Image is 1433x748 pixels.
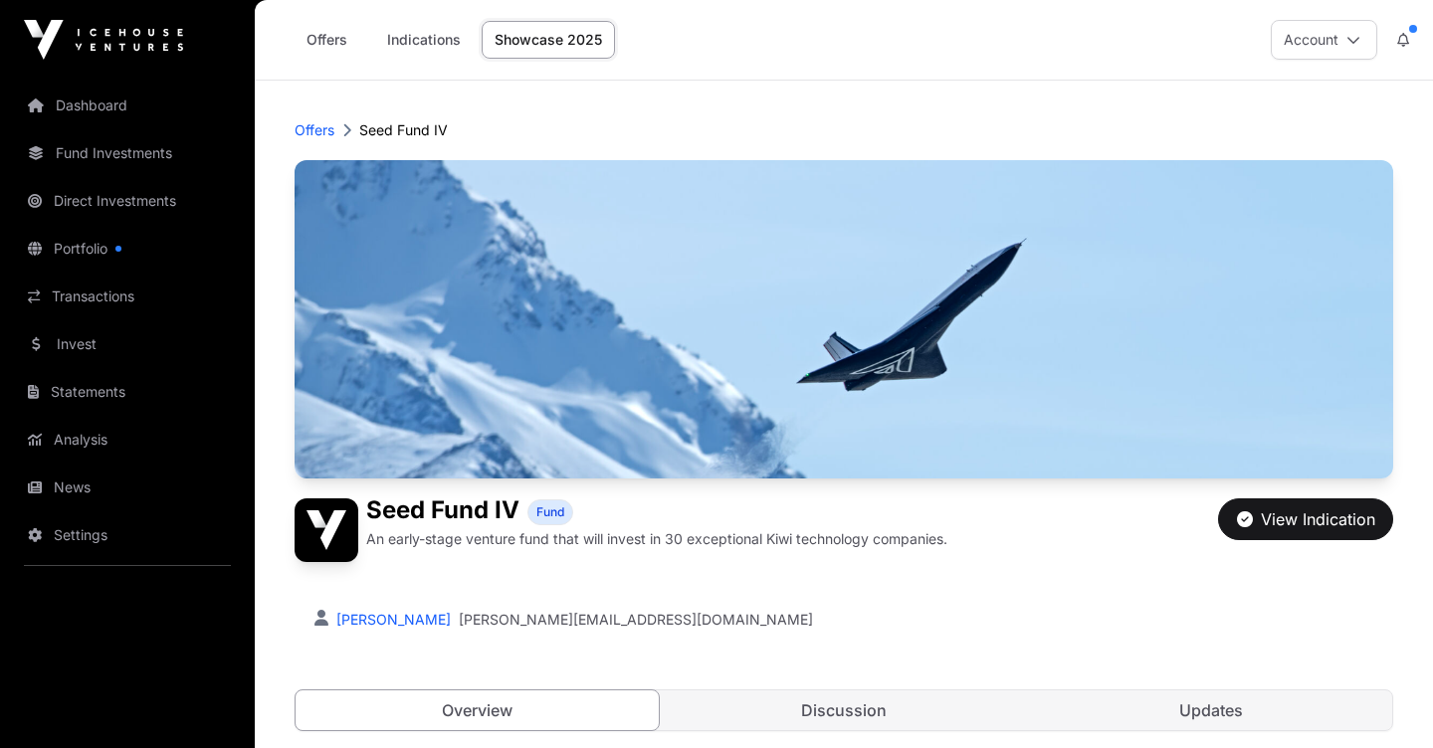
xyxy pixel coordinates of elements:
div: View Indication [1237,507,1375,531]
a: Indications [374,21,474,59]
a: Transactions [16,275,239,318]
a: Invest [16,322,239,366]
a: [PERSON_NAME][EMAIL_ADDRESS][DOMAIN_NAME] [459,610,813,630]
a: Portfolio [16,227,239,271]
a: Updates [1029,690,1392,730]
iframe: Chat Widget [1333,653,1433,748]
a: Direct Investments [16,179,239,223]
a: Overview [295,689,660,731]
a: Analysis [16,418,239,462]
a: View Indication [1218,518,1393,538]
a: Fund Investments [16,131,239,175]
a: Statements [16,370,239,414]
a: Dashboard [16,84,239,127]
a: [PERSON_NAME] [332,611,451,628]
a: News [16,466,239,509]
nav: Tabs [296,690,1392,730]
p: Seed Fund IV [359,120,448,140]
img: Seed Fund IV [295,498,358,562]
img: Seed Fund IV [295,160,1393,478]
button: Account [1271,20,1377,60]
img: Icehouse Ventures Logo [24,20,183,60]
a: Offers [287,21,366,59]
a: Discussion [663,690,1026,730]
span: Fund [536,504,564,520]
a: Offers [295,120,334,140]
a: Settings [16,513,239,557]
button: View Indication [1218,498,1393,540]
h1: Seed Fund IV [366,498,519,525]
p: An early-stage venture fund that will invest in 30 exceptional Kiwi technology companies. [366,529,947,549]
a: Showcase 2025 [482,21,615,59]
